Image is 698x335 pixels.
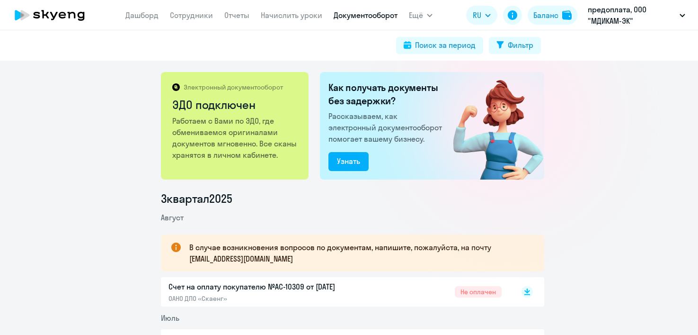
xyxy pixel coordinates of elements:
[261,10,322,20] a: Начислить уроки
[473,9,481,21] span: RU
[184,83,283,91] p: Электронный документооборот
[562,10,572,20] img: balance
[588,4,676,27] p: предоплата, ООО "МДИКАМ-ЭК"
[161,191,544,206] li: 3 квартал 2025
[168,281,367,292] p: Счет на оплату покупателю №AC-10309 от [DATE]
[168,281,502,303] a: Счет на оплату покупателю №AC-10309 от [DATE]ОАНО ДПО «Скаенг»Не оплачен
[489,37,541,54] button: Фильтр
[409,6,433,25] button: Ещё
[328,110,446,145] p: Рассказываем, как электронный документооборот помогает вашему бизнесу.
[172,97,299,112] h2: ЭДО подключен
[125,10,159,20] a: Дашборд
[161,313,179,323] span: Июль
[334,10,398,20] a: Документооборот
[528,6,577,25] button: Балансbalance
[170,10,213,20] a: Сотрудники
[337,155,360,167] div: Узнать
[583,4,690,27] button: предоплата, ООО "МДИКАМ-ЭК"
[508,39,533,51] div: Фильтр
[396,37,483,54] button: Поиск за период
[438,72,544,180] img: connected
[172,115,299,161] p: Работаем с Вами по ЭДО, где обмениваемся оригиналами документов мгновенно. Все сканы хранятся в л...
[455,286,502,298] span: Не оплачен
[328,81,446,108] h2: Как получать документы без задержки?
[533,9,558,21] div: Баланс
[161,213,184,222] span: Август
[189,242,527,264] p: В случае возникновения вопросов по документам, напишите, пожалуйста, на почту [EMAIL_ADDRESS][DOM...
[328,152,369,171] button: Узнать
[168,294,367,303] p: ОАНО ДПО «Скаенг»
[409,9,423,21] span: Ещё
[415,39,476,51] div: Поиск за период
[224,10,249,20] a: Отчеты
[466,6,497,25] button: RU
